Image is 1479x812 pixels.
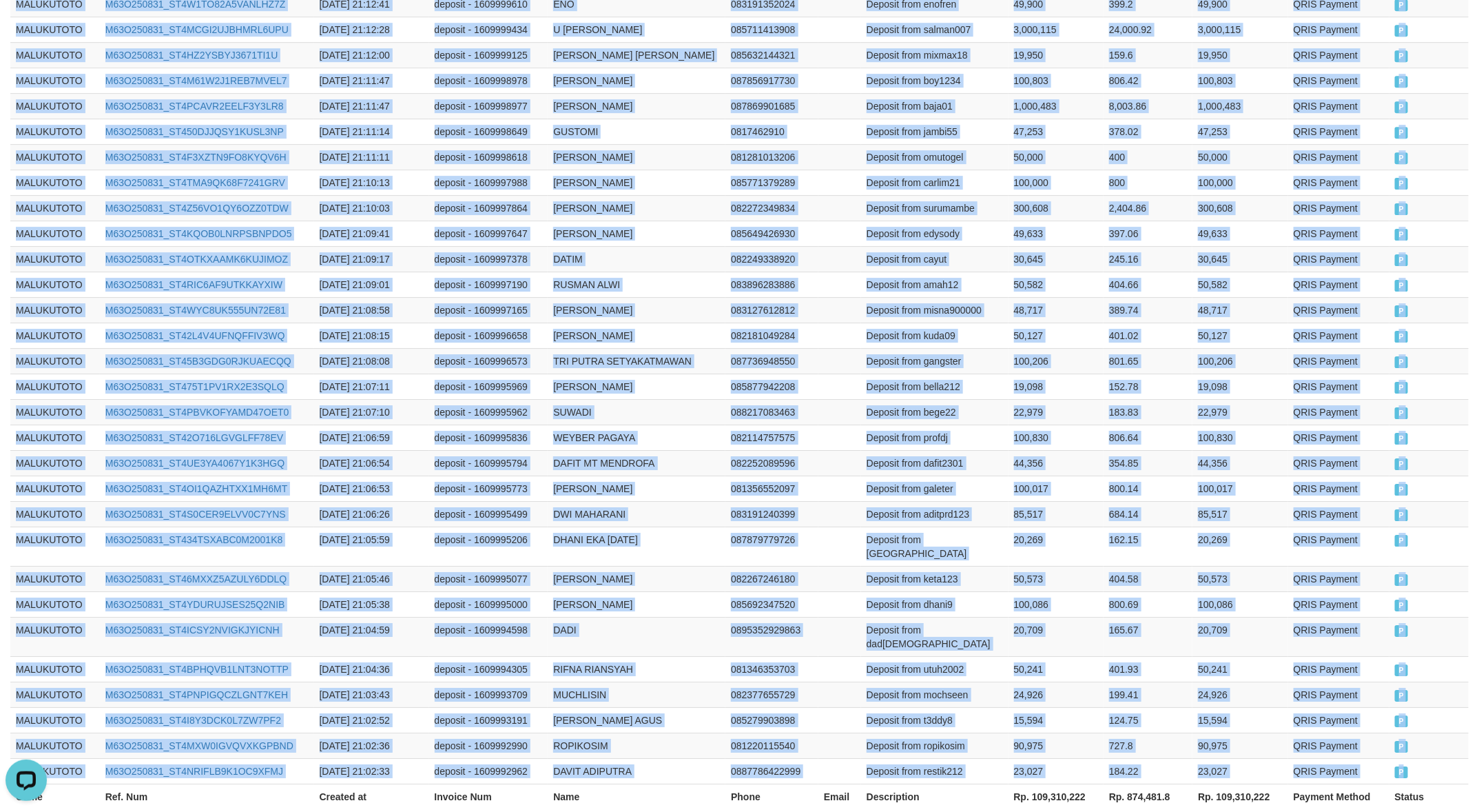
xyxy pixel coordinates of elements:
td: 806.64 [1104,425,1192,450]
td: 100,206 [1009,348,1104,374]
td: QRIS Payment [1288,246,1389,272]
td: [DATE] 21:11:47 [314,93,429,119]
span: PAID [1395,76,1409,88]
td: 100,000 [1009,170,1104,195]
td: MALUKUTOTO [10,93,100,119]
td: 183.83 [1104,399,1192,425]
td: Deposit from bege22 [861,399,1009,425]
td: MALUKUTOTO [10,68,100,93]
td: QRIS Payment [1288,527,1389,566]
td: 082252089596 [725,450,818,476]
span: PAID [1395,356,1409,368]
td: 100,803 [1009,68,1104,93]
td: [DATE] 21:09:17 [314,246,429,272]
a: M63O250831_ST4HZ2YSBYJ3671TI1U [105,50,278,61]
td: 083191240399 [725,501,818,527]
td: deposit - 1609998978 [429,68,548,93]
td: Deposit from mixmax18 [861,42,1009,68]
td: RUSMAN ALWI [548,272,725,297]
td: 47,253 [1009,119,1104,144]
td: 44,356 [1009,450,1104,476]
a: M63O250831_ST45B3GDG0RJKUAECQQ [105,356,291,367]
td: Deposit from misna900000 [861,297,1009,323]
td: QRIS Payment [1288,297,1389,323]
td: QRIS Payment [1288,501,1389,527]
td: TRI PUTRA SETYAKATMAWAN [548,348,725,374]
td: 800.14 [1104,476,1192,501]
td: 30,645 [1009,246,1104,272]
td: 300,608 [1192,195,1287,221]
a: M63O250831_ST4OTKXAAMK6KUJIMOZ [105,254,288,265]
td: deposit - 1609995962 [429,399,548,425]
span: PAID [1395,600,1409,611]
td: QRIS Payment [1288,348,1389,374]
td: [PERSON_NAME] [548,297,725,323]
td: QRIS Payment [1288,591,1389,617]
td: MALUKUTOTO [10,144,100,170]
td: 088217083463 [725,399,818,425]
td: Deposit from kuda09 [861,323,1009,348]
td: DAFIT MT MENDROFA [548,450,725,476]
a: M63O250831_ST4PBVKOFYAMD47OET0 [105,407,289,418]
td: 152.78 [1104,374,1192,399]
td: deposit - 1609998977 [429,93,548,119]
td: 087736948550 [725,348,818,374]
td: deposit - 1609996573 [429,348,548,374]
a: M63O250831_ST4ICSY2NVIGKJYICNH [105,625,280,636]
td: [DATE] 21:10:03 [314,195,429,221]
a: M63O250831_ST4OI1QAZHTXX1MH6MT [105,483,288,494]
span: PAID [1395,152,1409,164]
td: QRIS Payment [1288,476,1389,501]
td: [DATE] 21:07:10 [314,399,429,425]
span: PAID [1395,50,1409,62]
td: [DATE] 21:06:26 [314,501,429,527]
td: Deposit from cayut [861,246,1009,272]
td: MALUKUTOTO [10,42,100,68]
td: [DATE] 21:05:46 [314,566,429,591]
td: SUWADI [548,399,725,425]
td: 44,356 [1192,450,1287,476]
td: deposit - 1609995773 [429,476,548,501]
td: Deposit from [GEOGRAPHIC_DATA] [861,527,1009,566]
td: deposit - 1609997647 [429,221,548,246]
td: 082114757575 [725,425,818,450]
td: [DATE] 21:08:15 [314,323,429,348]
td: [DATE] 21:11:14 [314,119,429,144]
td: 684.14 [1104,501,1192,527]
td: DATIM [548,246,725,272]
td: Deposit from salman007 [861,17,1009,42]
td: 401.02 [1104,323,1192,348]
td: MALUKUTOTO [10,17,100,42]
span: PAID [1395,280,1409,292]
td: 50,573 [1009,566,1104,591]
td: Deposit from galeter [861,476,1009,501]
td: [PERSON_NAME] [548,144,725,170]
td: 404.66 [1104,272,1192,297]
td: 085771379289 [725,170,818,195]
td: MALUKUTOTO [10,450,100,476]
td: 100,086 [1192,591,1287,617]
td: QRIS Payment [1288,272,1389,297]
td: Deposit from bella212 [861,374,1009,399]
td: DADI [548,617,725,656]
td: deposit - 1609995206 [429,527,548,566]
td: GUSTOMI [548,119,725,144]
td: [DATE] 21:05:59 [314,527,429,566]
td: 800 [1104,170,1192,195]
td: [PERSON_NAME] [548,195,725,221]
td: 22,979 [1192,399,1287,425]
td: [DATE] 21:06:54 [314,450,429,476]
td: deposit - 1609997165 [429,297,548,323]
td: deposit - 1609995077 [429,566,548,591]
td: 085649426930 [725,221,818,246]
td: MALUKUTOTO [10,501,100,527]
td: 354.85 [1104,450,1192,476]
td: Deposit from surumambe [861,195,1009,221]
td: deposit - 1609999125 [429,42,548,68]
td: [DATE] 21:05:38 [314,591,429,617]
a: M63O250831_ST4PNPIGQCZLGNT7KEH [105,689,288,700]
td: 087869901685 [725,93,818,119]
td: 801.65 [1104,348,1192,374]
td: [PERSON_NAME] [548,476,725,501]
a: M63O250831_ST4WYC8UK555UN72E81 [105,305,286,316]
